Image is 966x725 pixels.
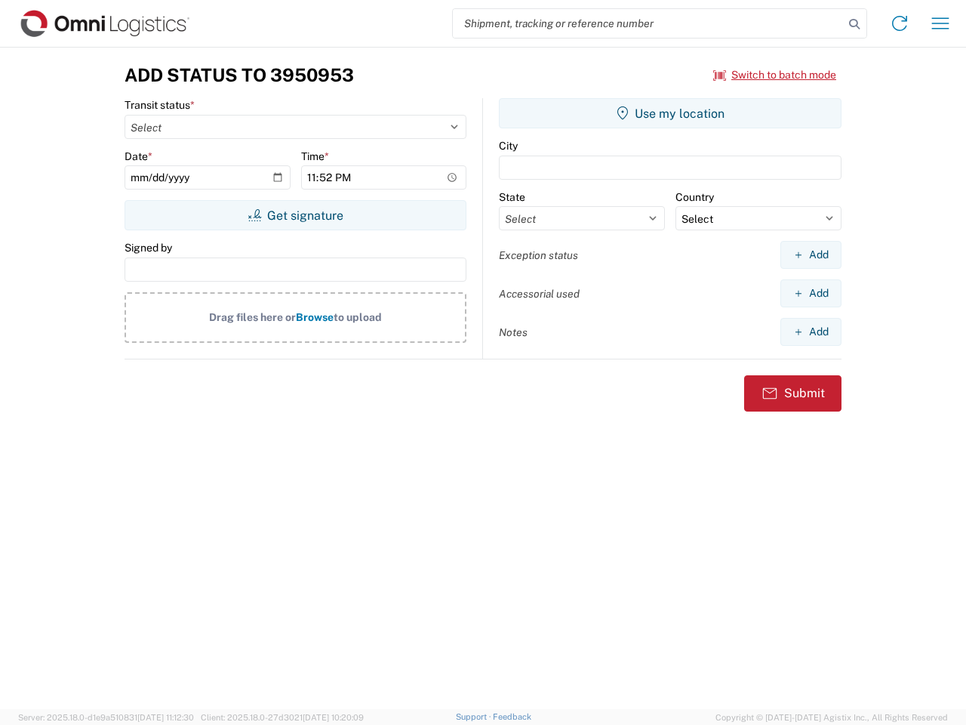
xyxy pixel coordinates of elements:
[744,375,841,412] button: Submit
[675,190,714,204] label: Country
[456,712,494,721] a: Support
[301,150,329,163] label: Time
[499,98,841,128] button: Use my location
[125,150,152,163] label: Date
[209,311,296,323] span: Drag files here or
[780,279,841,307] button: Add
[499,139,518,153] label: City
[453,9,844,38] input: Shipment, tracking or reference number
[499,325,528,339] label: Notes
[137,713,194,722] span: [DATE] 11:12:30
[303,713,364,722] span: [DATE] 10:20:09
[296,311,334,323] span: Browse
[125,98,195,112] label: Transit status
[125,64,354,86] h3: Add Status to 3950953
[493,712,531,721] a: Feedback
[201,713,364,722] span: Client: 2025.18.0-27d3021
[780,241,841,269] button: Add
[499,248,578,262] label: Exception status
[125,200,466,230] button: Get signature
[780,318,841,346] button: Add
[334,311,382,323] span: to upload
[715,711,948,724] span: Copyright © [DATE]-[DATE] Agistix Inc., All Rights Reserved
[713,63,836,88] button: Switch to batch mode
[125,241,172,255] label: Signed by
[18,713,194,722] span: Server: 2025.18.0-d1e9a510831
[499,287,580,301] label: Accessorial used
[499,190,525,204] label: State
